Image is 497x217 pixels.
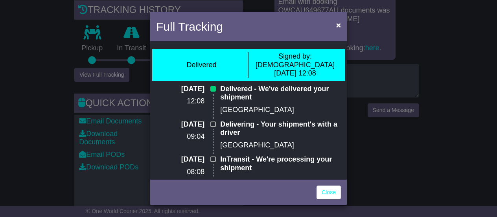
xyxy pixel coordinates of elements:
p: [DATE] [156,155,204,164]
p: Delivering - Your shipment's with a driver [220,120,341,137]
a: Close [317,186,341,199]
p: 08:08 [156,168,204,177]
span: × [336,20,341,29]
p: [DATE] [156,120,204,129]
p: [GEOGRAPHIC_DATA] [220,177,341,185]
p: InTransit - We're processing your shipment [220,155,341,172]
p: 09:04 [156,132,204,141]
p: [GEOGRAPHIC_DATA] [220,141,341,150]
p: [DATE] [156,85,204,94]
h4: Full Tracking [156,18,223,35]
span: Signed by: [278,52,312,60]
p: 12:08 [156,97,204,106]
div: [DEMOGRAPHIC_DATA] [DATE] 12:08 [252,52,338,78]
p: [GEOGRAPHIC_DATA] [220,106,341,114]
div: Delivered [186,61,216,70]
p: Delivered - We've delivered your shipment [220,85,341,102]
button: Close [332,17,345,33]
